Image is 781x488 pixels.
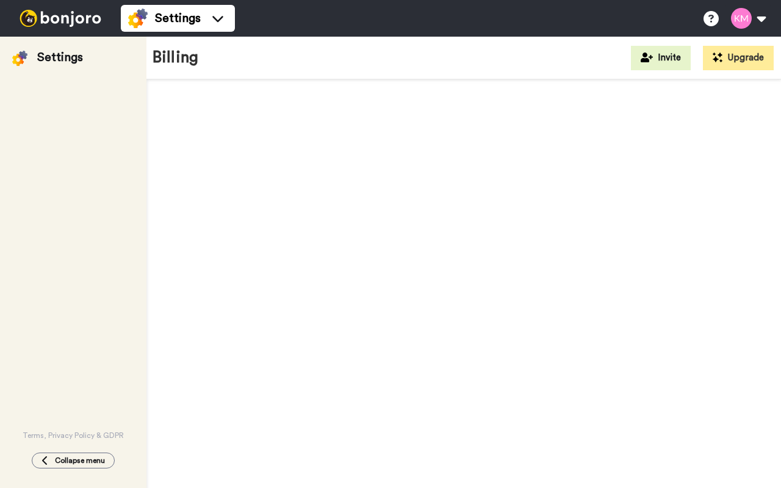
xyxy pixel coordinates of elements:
button: Collapse menu [32,453,115,468]
div: Settings [37,49,83,66]
img: settings-colored.svg [12,51,27,66]
button: Upgrade [703,46,774,70]
img: settings-colored.svg [128,9,148,28]
h1: Billing [153,49,198,67]
button: Invite [631,46,691,70]
img: bj-logo-header-white.svg [15,10,106,27]
span: Settings [155,10,201,27]
span: Collapse menu [55,456,105,465]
